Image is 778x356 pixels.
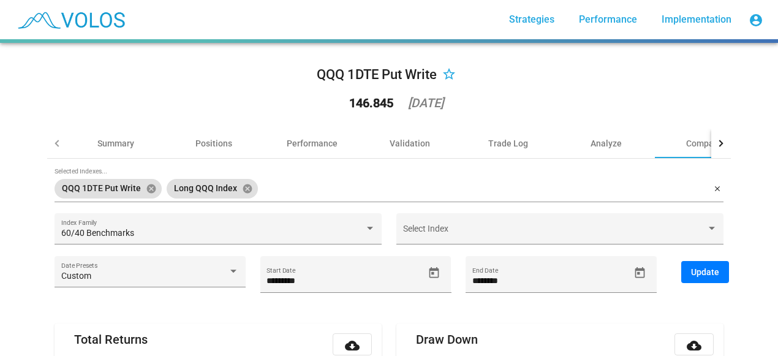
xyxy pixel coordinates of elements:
[691,267,719,277] span: Update
[499,9,564,31] a: Strategies
[713,184,722,194] mat-icon: close
[749,13,763,28] mat-icon: account_circle
[287,137,338,150] div: Performance
[591,137,622,150] div: Analyze
[423,262,445,284] button: Open calendar
[681,261,729,283] button: Update
[317,65,437,85] div: QQQ 1DTE Put Write
[61,228,134,238] span: 60/40 Benchmarks
[569,9,647,31] a: Performance
[629,262,651,284] button: Open calendar
[686,137,722,150] div: Compare
[652,9,741,31] a: Implementation
[195,137,232,150] div: Positions
[442,68,456,83] mat-icon: star_border
[579,13,637,25] span: Performance
[74,333,148,346] mat-card-title: Total Returns
[97,137,134,150] div: Summary
[10,4,131,35] img: blue_transparent.png
[509,13,554,25] span: Strategies
[488,137,528,150] div: Trade Log
[408,97,444,109] div: [DATE]
[662,13,731,25] span: Implementation
[242,183,253,194] mat-icon: cancel
[167,179,258,199] mat-chip: Long QQQ Index
[55,179,162,199] mat-chip: QQQ 1DTE Put Write
[416,333,478,346] mat-card-title: Draw Down
[345,338,360,353] mat-icon: cloud_download
[146,183,157,194] mat-icon: cancel
[61,271,91,281] span: Custom
[687,338,701,353] mat-icon: cloud_download
[390,137,430,150] div: Validation
[349,97,393,109] div: 146.845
